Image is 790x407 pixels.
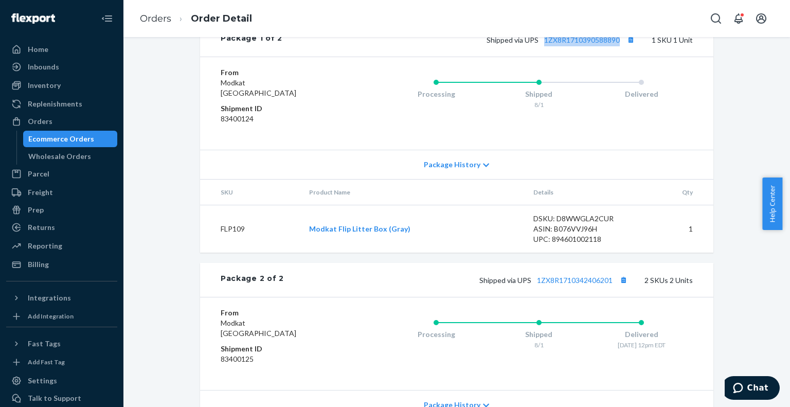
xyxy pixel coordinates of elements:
[221,67,344,78] dt: From
[617,273,630,287] button: Copy tracking number
[309,224,410,233] a: Modkat Flip Litter Box (Gray)
[488,100,590,109] div: 8/1
[221,273,284,287] div: Package 2 of 2
[385,89,488,99] div: Processing
[6,390,117,406] button: Talk to Support
[28,222,55,233] div: Returns
[479,276,630,285] span: Shipped via UPS
[624,33,637,46] button: Copy tracking number
[725,376,780,402] iframe: Opens a widget where you can chat to one of our agents
[6,310,117,323] a: Add Integration
[6,41,117,58] a: Home
[28,376,57,386] div: Settings
[28,44,48,55] div: Home
[762,178,782,230] button: Help Center
[6,256,117,273] a: Billing
[140,13,171,24] a: Orders
[533,234,630,244] div: UPC: 894601002118
[6,373,117,389] a: Settings
[97,8,117,29] button: Close Navigation
[728,8,749,29] button: Open notifications
[6,219,117,236] a: Returns
[23,131,118,147] a: Ecommerce Orders
[221,344,344,354] dt: Shipment ID
[28,151,91,162] div: Wholesale Orders
[488,89,590,99] div: Shipped
[6,59,117,75] a: Inbounds
[6,356,117,368] a: Add Fast Tag
[6,166,117,182] a: Parcel
[28,393,81,403] div: Talk to Support
[28,241,62,251] div: Reporting
[28,134,94,144] div: Ecommerce Orders
[28,187,53,198] div: Freight
[28,169,49,179] div: Parcel
[590,341,693,349] div: [DATE] 12pm EDT
[282,33,693,46] div: 1 SKU 1 Unit
[28,339,61,349] div: Fast Tags
[533,224,630,234] div: ASIN: B076VVJ96H
[488,341,590,349] div: 8/1
[284,273,693,287] div: 2 SKUs 2 Units
[221,318,296,338] span: Modkat [GEOGRAPHIC_DATA]
[301,180,525,205] th: Product Name
[6,77,117,94] a: Inventory
[28,205,44,215] div: Prep
[590,89,693,99] div: Delivered
[488,329,590,340] div: Shipped
[28,116,52,127] div: Orders
[525,180,638,205] th: Details
[6,113,117,130] a: Orders
[638,205,713,253] td: 1
[191,13,252,24] a: Order Detail
[28,259,49,270] div: Billing
[28,358,65,366] div: Add Fast Tag
[6,96,117,112] a: Replenishments
[385,329,488,340] div: Processing
[6,202,117,218] a: Prep
[28,99,82,109] div: Replenishments
[706,8,726,29] button: Open Search Box
[11,13,55,24] img: Flexport logo
[200,205,301,253] td: FLP109
[221,308,344,318] dt: From
[6,238,117,254] a: Reporting
[221,103,344,114] dt: Shipment ID
[533,214,630,224] div: DSKU: D8WWGLA2CUR
[132,4,260,34] ol: breadcrumbs
[751,8,771,29] button: Open account menu
[200,180,301,205] th: SKU
[221,114,344,124] dd: 83400124
[221,354,344,364] dd: 83400125
[221,78,296,97] span: Modkat [GEOGRAPHIC_DATA]
[590,329,693,340] div: Delivered
[6,184,117,201] a: Freight
[537,276,613,285] a: 1ZX8R1710342406201
[487,36,637,44] span: Shipped via UPS
[6,290,117,306] button: Integrations
[28,80,61,91] div: Inventory
[424,160,480,170] span: Package History
[28,312,74,321] div: Add Integration
[28,293,71,303] div: Integrations
[23,148,118,165] a: Wholesale Orders
[28,62,59,72] div: Inbounds
[221,33,282,46] div: Package 1 of 2
[638,180,713,205] th: Qty
[6,335,117,352] button: Fast Tags
[544,36,620,44] a: 1ZX8R1710390588890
